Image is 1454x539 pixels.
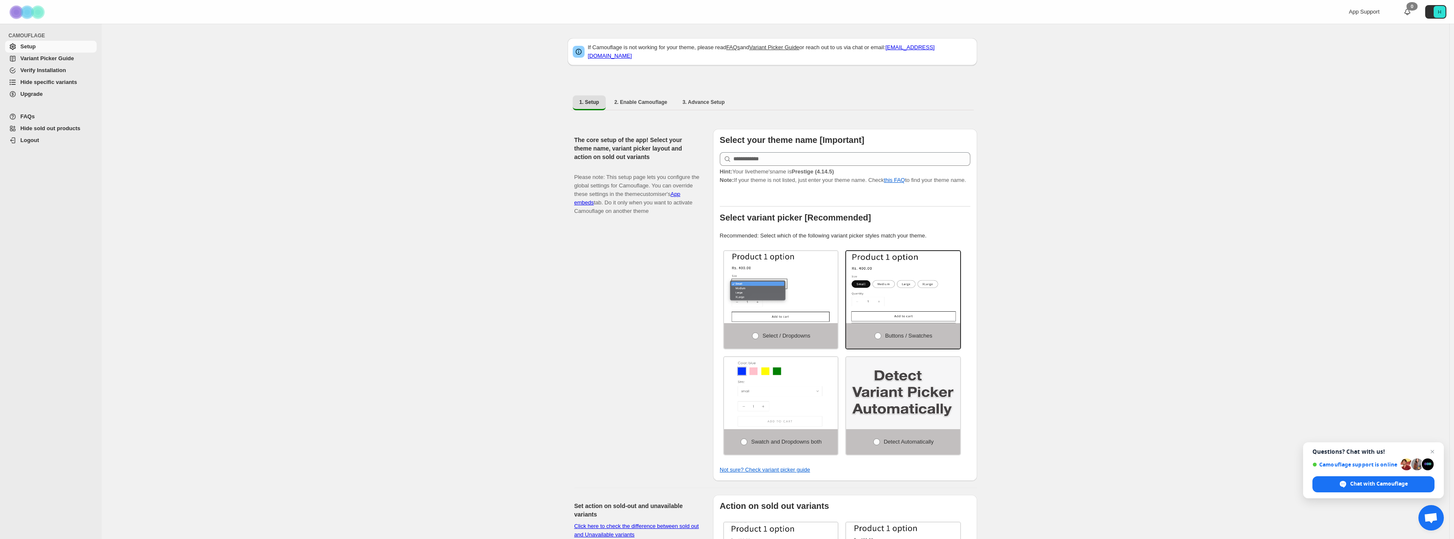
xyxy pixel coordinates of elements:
[20,125,81,131] span: Hide sold out products
[574,523,699,538] a: Click here to check the difference between sold out and Unavailable variants
[846,251,960,323] img: Buttons / Swatches
[1312,461,1398,468] span: Camouflage support is online
[1350,480,1408,488] span: Chat with Camouflage
[20,43,36,50] span: Setup
[5,134,97,146] a: Logout
[579,99,599,106] span: 1. Setup
[20,137,39,143] span: Logout
[885,332,932,339] span: Buttons / Swatches
[720,213,871,222] b: Select variant picker [Recommended]
[5,41,97,53] a: Setup
[20,113,35,120] span: FAQs
[1312,448,1435,455] span: Questions? Chat with us!
[1425,5,1446,19] button: Avatar with initials H
[720,168,834,175] span: Your live theme's name is
[720,177,734,183] strong: Note:
[720,168,970,184] p: If your theme is not listed, just enter your theme name. Check to find your theme name.
[1434,6,1446,18] span: Avatar with initials H
[751,438,822,445] span: Swatch and Dropdowns both
[726,44,740,50] a: FAQs
[588,43,972,60] p: If Camouflage is not working for your theme, please read and or reach out to us via chat or email:
[1349,8,1379,15] span: App Support
[724,357,838,429] img: Swatch and Dropdowns both
[1418,505,1444,531] div: Open chat
[20,91,43,97] span: Upgrade
[574,502,699,519] h2: Set action on sold-out and unavailable variants
[720,466,810,473] a: Not sure? Check variant picker guide
[791,168,834,175] strong: Prestige (4.14.5)
[5,88,97,100] a: Upgrade
[5,53,97,64] a: Variant Picker Guide
[5,111,97,123] a: FAQs
[614,99,667,106] span: 2. Enable Camouflage
[720,232,970,240] p: Recommended: Select which of the following variant picker styles match your theme.
[682,99,725,106] span: 3. Advance Setup
[8,32,97,39] span: CAMOUFLAGE
[20,55,74,61] span: Variant Picker Guide
[720,168,733,175] strong: Hint:
[574,165,699,215] p: Please note: This setup page lets you configure the global settings for Camouflage. You can overr...
[749,44,799,50] a: Variant Picker Guide
[7,0,49,24] img: Camouflage
[5,64,97,76] a: Verify Installation
[724,251,838,323] img: Select / Dropdowns
[1438,9,1441,14] text: H
[20,67,66,73] span: Verify Installation
[846,357,960,429] img: Detect Automatically
[20,79,77,85] span: Hide specific variants
[763,332,811,339] span: Select / Dropdowns
[5,123,97,134] a: Hide sold out products
[574,136,699,161] h2: The core setup of the app! Select your theme name, variant picker layout and action on sold out v...
[720,135,864,145] b: Select your theme name [Important]
[1403,8,1412,16] a: 0
[1427,447,1437,457] span: Close chat
[884,177,905,183] a: this FAQ
[1312,476,1435,492] div: Chat with Camouflage
[720,501,829,511] b: Action on sold out variants
[5,76,97,88] a: Hide specific variants
[1407,2,1418,11] div: 0
[884,438,934,445] span: Detect Automatically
